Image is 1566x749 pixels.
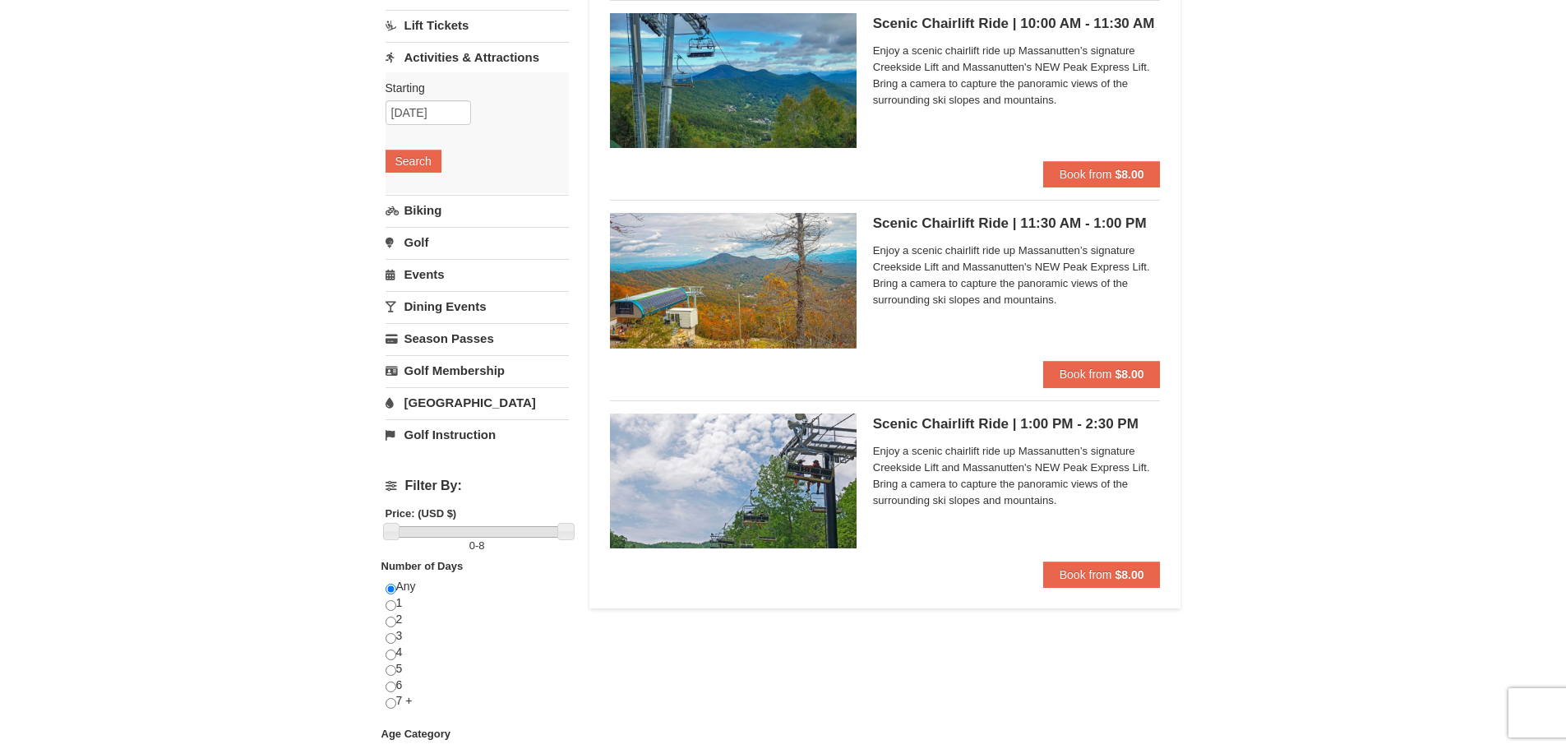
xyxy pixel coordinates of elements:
button: Book from $8.00 [1043,161,1161,187]
span: Book from [1060,168,1112,181]
a: Golf [386,227,569,257]
label: Starting [386,80,557,96]
strong: Price: (USD $) [386,507,457,520]
strong: $8.00 [1115,168,1143,181]
span: 0 [469,539,475,552]
span: Enjoy a scenic chairlift ride up Massanutten’s signature Creekside Lift and Massanutten's NEW Pea... [873,243,1161,308]
a: Season Passes [386,323,569,354]
a: Dining Events [386,291,569,321]
img: 24896431-13-a88f1aaf.jpg [610,213,857,348]
strong: $8.00 [1115,368,1143,381]
span: Book from [1060,568,1112,581]
span: Enjoy a scenic chairlift ride up Massanutten’s signature Creekside Lift and Massanutten's NEW Pea... [873,43,1161,109]
span: Enjoy a scenic chairlift ride up Massanutten’s signature Creekside Lift and Massanutten's NEW Pea... [873,443,1161,509]
a: Golf Membership [386,355,569,386]
span: 8 [478,539,484,552]
strong: $8.00 [1115,568,1143,581]
img: 24896431-1-a2e2611b.jpg [610,13,857,148]
span: Book from [1060,368,1112,381]
img: 24896431-9-664d1467.jpg [610,414,857,548]
a: Activities & Attractions [386,42,569,72]
label: - [386,538,569,554]
h5: Scenic Chairlift Ride | 11:30 AM - 1:00 PM [873,215,1161,232]
a: Biking [386,195,569,225]
a: Lift Tickets [386,10,569,40]
button: Book from $8.00 [1043,562,1161,588]
a: Golf Instruction [386,419,569,450]
h4: Filter By: [386,479,569,493]
a: Events [386,259,569,289]
strong: Number of Days [381,560,464,572]
strong: Age Category [381,728,451,740]
h5: Scenic Chairlift Ride | 1:00 PM - 2:30 PM [873,416,1161,432]
a: [GEOGRAPHIC_DATA] [386,387,569,418]
div: Any 1 2 3 4 5 6 7 + [386,579,569,726]
h5: Scenic Chairlift Ride | 10:00 AM - 11:30 AM [873,16,1161,32]
button: Book from $8.00 [1043,361,1161,387]
button: Search [386,150,441,173]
